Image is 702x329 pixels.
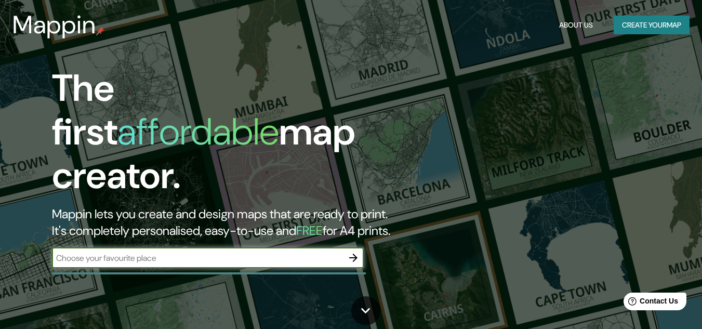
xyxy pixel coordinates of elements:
h3: Mappin [12,10,96,40]
h1: The first map creator. [52,67,403,206]
iframe: Help widget launcher [610,288,691,318]
button: About Us [555,16,597,35]
h5: FREE [296,222,323,239]
input: Choose your favourite place [52,252,343,264]
button: Create yourmap [614,16,690,35]
h2: Mappin lets you create and design maps that are ready to print. It's completely personalised, eas... [52,206,403,239]
h1: affordable [117,108,279,156]
img: mappin-pin [96,27,104,35]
